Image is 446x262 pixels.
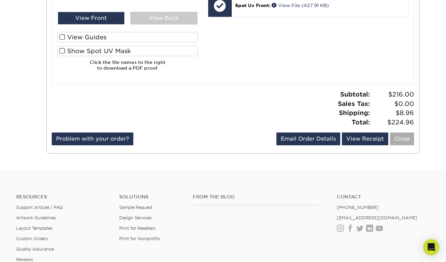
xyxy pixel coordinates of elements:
[372,108,414,118] span: $8.96
[119,236,160,241] a: Print for Nonprofits
[57,60,198,76] h6: Click the file names to the right to download a PDF proof.
[119,205,152,210] a: Sample Request
[372,90,414,99] span: $216.00
[340,90,370,98] strong: Subtotal:
[16,215,56,220] a: Artwork Guidelines
[337,194,430,200] a: Contact
[16,226,52,231] a: Layout Templates
[16,194,109,200] h4: Resources
[193,194,319,200] h4: From the Blog
[119,194,183,200] h4: Solutions
[423,239,439,255] div: Open Intercom Messenger
[2,241,57,260] iframe: Google Customer Reviews
[337,205,378,210] a: [PHONE_NUMBER]
[119,215,151,220] a: Design Services
[372,99,414,109] span: $0.00
[130,12,197,25] div: View Back
[235,3,270,8] span: Spot Uv Front:
[119,226,155,231] a: Print for Resellers
[58,12,125,25] div: View Front
[390,133,414,145] a: Close
[337,215,417,220] a: [EMAIL_ADDRESS][DOMAIN_NAME]
[57,32,198,42] label: View Guides
[338,100,370,107] strong: Sales Tax:
[57,46,198,56] label: Show Spot UV Mask
[16,236,48,241] a: Custom Orders
[16,205,63,210] a: Support Articles | FAQ
[52,133,133,145] a: Problem with your order?
[276,133,340,145] a: Email Order Details
[372,118,414,127] span: $224.96
[339,109,370,116] strong: Shipping:
[342,133,388,145] a: View Receipt
[352,118,370,126] strong: Total:
[272,3,329,8] a: View File (427.91 KB)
